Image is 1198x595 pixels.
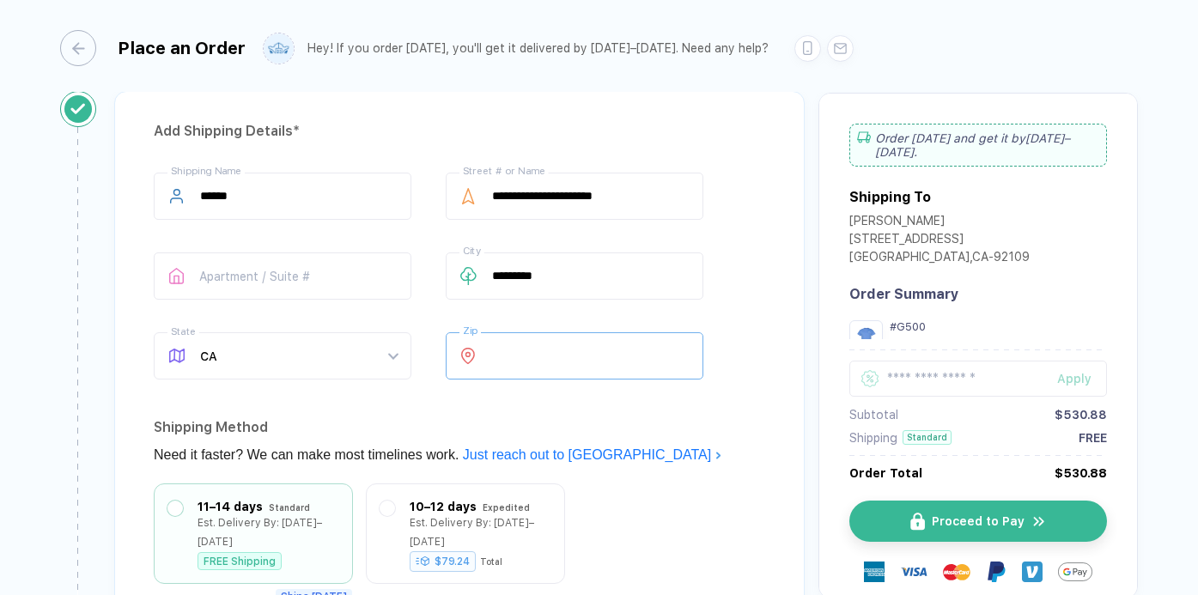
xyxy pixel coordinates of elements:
[849,214,1030,232] div: [PERSON_NAME]
[410,497,477,516] div: 10–12 days
[849,189,931,205] div: Shipping To
[900,558,927,586] img: visa
[118,38,246,58] div: Place an Order
[410,551,476,572] div: $79.24
[903,430,952,445] div: Standard
[483,498,530,517] div: Expedited
[1022,562,1043,582] img: Venmo
[167,497,339,570] div: 11–14 days StandardEst. Delivery By: [DATE]–[DATE]FREE Shipping
[1055,408,1107,422] div: $530.88
[1036,361,1107,397] button: Apply
[154,118,765,145] div: Add Shipping Details
[463,447,722,462] a: Just reach out to [GEOGRAPHIC_DATA]
[198,497,263,516] div: 11–14 days
[849,501,1107,542] button: iconProceed to Payicon
[920,338,958,351] div: $18.96
[849,431,897,445] div: Shipping
[932,514,1025,528] span: Proceed to Pay
[198,552,282,570] div: FREE Shipping
[910,513,925,531] img: icon
[849,466,922,480] div: Order Total
[890,320,1107,333] div: #G500
[1061,338,1107,351] div: $530.88
[1058,555,1092,589] img: GPay
[864,562,885,582] img: express
[1055,466,1107,480] div: $530.88
[1079,431,1107,445] div: FREE
[849,408,898,422] div: Subtotal
[1057,372,1107,386] div: Apply
[943,558,970,586] img: master-card
[200,333,398,379] span: CA
[264,33,294,64] img: user profile
[849,250,1030,268] div: [GEOGRAPHIC_DATA] , CA - 92109
[154,414,765,441] div: Shipping Method
[907,338,916,351] div: x
[986,562,1006,582] img: Paypal
[849,232,1030,250] div: [STREET_ADDRESS]
[1031,513,1047,530] img: icon
[410,513,551,551] div: Est. Delivery By: [DATE]–[DATE]
[380,497,551,570] div: 10–12 days ExpeditedEst. Delivery By: [DATE]–[DATE]$79.24Total
[890,338,903,351] div: 28
[269,498,310,517] div: Standard
[849,286,1107,302] div: Order Summary
[307,41,769,56] div: Hey! If you order [DATE], you'll get it delivered by [DATE]–[DATE]. Need any help?
[849,124,1107,167] div: Order [DATE] and get it by [DATE]–[DATE] .
[154,441,765,469] div: Need it faster? We can make most timelines work.
[854,325,879,349] img: 5a10ba0a-98ef-4a66-ab59-2cbf819e4b1b_nt_front_1758005324971.jpg
[198,513,339,551] div: Est. Delivery By: [DATE]–[DATE]
[480,556,502,567] div: Total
